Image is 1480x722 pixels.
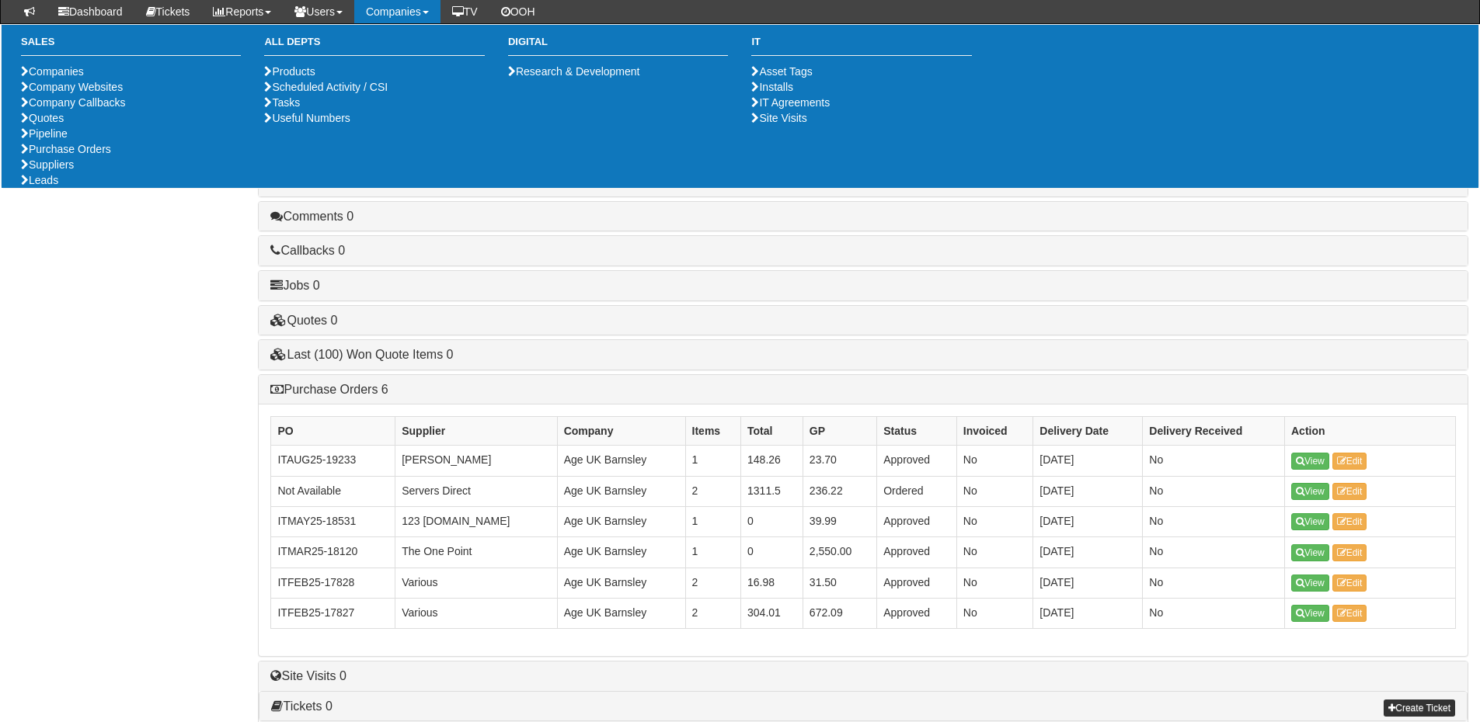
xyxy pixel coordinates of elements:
[1332,605,1367,622] a: Edit
[395,537,557,568] td: The One Point
[21,81,123,93] a: Company Websites
[685,417,740,446] th: Items
[264,112,350,124] a: Useful Numbers
[803,537,876,568] td: 2,550.00
[1291,574,1329,592] a: View
[1033,506,1143,536] td: [DATE]
[21,65,84,78] a: Companies
[557,417,685,446] th: Company
[508,65,640,78] a: Research & Development
[1291,544,1329,561] a: View
[741,476,803,506] td: 1311.5
[1332,574,1367,592] a: Edit
[1332,544,1367,561] a: Edit
[1143,446,1285,476] td: No
[1033,537,1143,568] td: [DATE]
[557,476,685,506] td: Age UK Barnsley
[21,96,126,109] a: Company Callbacks
[1143,598,1285,628] td: No
[21,36,241,56] h3: Sales
[1291,605,1329,622] a: View
[1291,483,1329,500] a: View
[557,537,685,568] td: Age UK Barnsley
[21,112,64,124] a: Quotes
[803,506,876,536] td: 39.99
[877,446,957,476] td: Approved
[21,174,58,186] a: Leads
[956,537,1033,568] td: No
[1033,417,1143,446] th: Delivery Date
[741,446,803,476] td: 148.26
[395,446,557,476] td: [PERSON_NAME]
[685,598,740,628] td: 2
[956,417,1033,446] th: Invoiced
[557,598,685,628] td: Age UK Barnsley
[751,65,812,78] a: Asset Tags
[741,598,803,628] td: 304.01
[270,669,346,682] a: Site Visits 0
[1143,568,1285,598] td: No
[271,598,395,628] td: ITFEB25-17827
[395,598,557,628] td: Various
[685,446,740,476] td: 1
[1332,483,1367,500] a: Edit
[271,699,332,713] a: Tickets 0
[1143,506,1285,536] td: No
[264,65,315,78] a: Products
[1291,453,1329,470] a: View
[1291,513,1329,530] a: View
[395,568,557,598] td: Various
[264,96,300,109] a: Tasks
[751,96,830,109] a: IT Agreements
[685,476,740,506] td: 2
[270,210,353,223] a: Comments 0
[956,476,1033,506] td: No
[803,446,876,476] td: 23.70
[271,446,395,476] td: ITAUG25-19233
[741,417,803,446] th: Total
[271,506,395,536] td: ITMAY25-18531
[685,537,740,568] td: 1
[741,537,803,568] td: 0
[270,314,337,327] a: Quotes 0
[751,81,793,93] a: Installs
[271,417,395,446] th: PO
[956,568,1033,598] td: No
[1384,699,1455,717] a: Create Ticket
[751,112,806,124] a: Site Visits
[1033,568,1143,598] td: [DATE]
[270,244,345,257] a: Callbacks 0
[395,476,557,506] td: Servers Direct
[803,568,876,598] td: 31.50
[877,537,957,568] td: Approved
[271,476,395,506] td: Not Available
[956,506,1033,536] td: No
[1143,537,1285,568] td: No
[1143,417,1285,446] th: Delivery Received
[1033,446,1143,476] td: [DATE]
[270,279,319,292] a: Jobs 0
[21,158,74,171] a: Suppliers
[271,537,395,568] td: ITMAR25-18120
[271,568,395,598] td: ITFEB25-17828
[741,568,803,598] td: 16.98
[877,506,957,536] td: Approved
[557,568,685,598] td: Age UK Barnsley
[270,348,453,361] a: Last (100) Won Quote Items 0
[508,36,728,56] h3: Digital
[395,417,557,446] th: Supplier
[1332,513,1367,530] a: Edit
[557,446,685,476] td: Age UK Barnsley
[956,598,1033,628] td: No
[803,598,876,628] td: 672.09
[877,568,957,598] td: Approved
[395,506,557,536] td: 123 [DOMAIN_NAME]
[1033,598,1143,628] td: [DATE]
[264,36,484,56] h3: All Depts
[270,383,388,396] a: Purchase Orders 6
[877,476,957,506] td: Ordered
[685,506,740,536] td: 1
[685,568,740,598] td: 2
[557,506,685,536] td: Age UK Barnsley
[803,417,876,446] th: GP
